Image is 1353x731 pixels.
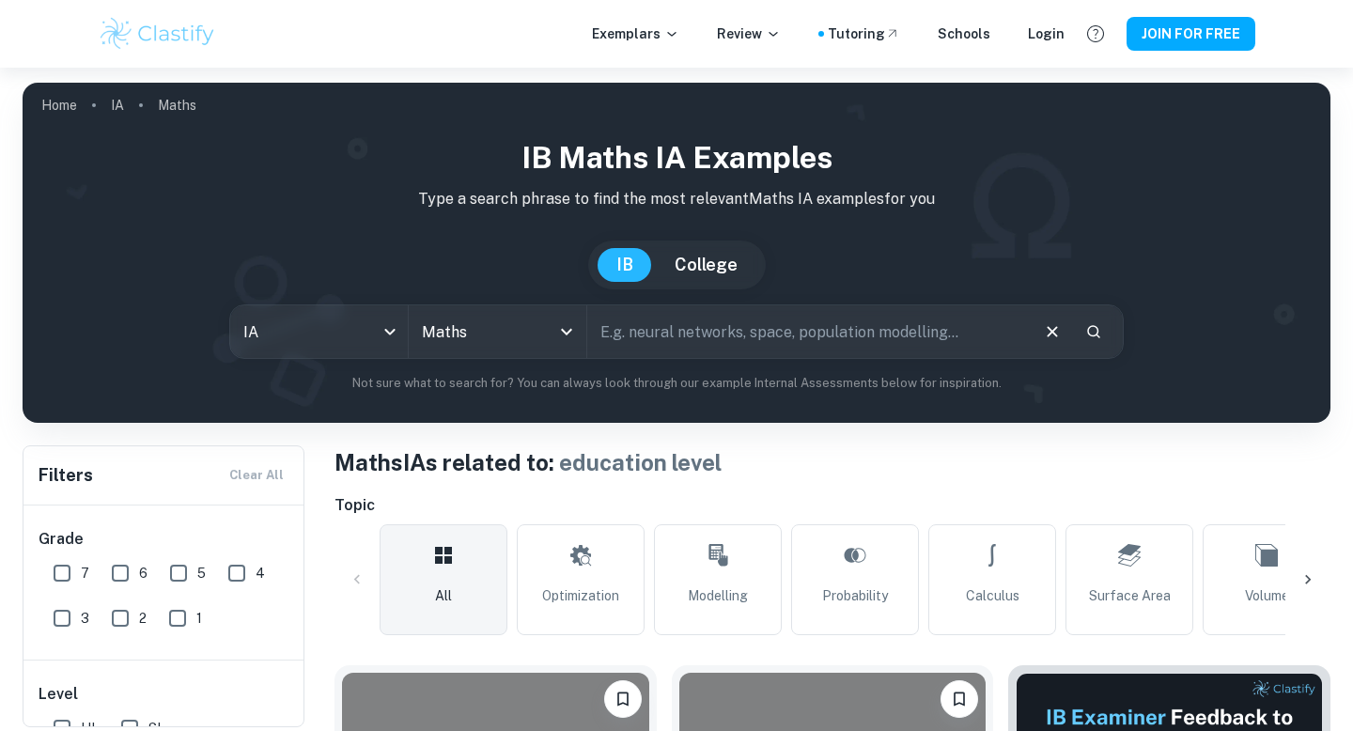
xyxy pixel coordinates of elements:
button: College [656,248,756,282]
span: Calculus [966,585,1019,606]
p: Exemplars [592,23,679,44]
span: Optimization [542,585,619,606]
a: Home [41,92,77,118]
div: IA [230,305,408,358]
a: Login [1028,23,1065,44]
button: IB [598,248,652,282]
span: 6 [139,563,148,583]
img: profile cover [23,83,1330,423]
button: Clear [1034,314,1070,350]
span: 1 [196,608,202,629]
span: 7 [81,563,89,583]
h6: Level [39,683,290,706]
button: JOIN FOR FREE [1127,17,1255,51]
button: Please log in to bookmark exemplars [604,680,642,718]
span: education level [559,449,722,475]
button: Open [553,319,580,345]
p: Review [717,23,781,44]
a: IA [111,92,124,118]
button: Help and Feedback [1080,18,1112,50]
p: Type a search phrase to find the most relevant Maths IA examples for you [38,188,1315,210]
p: Maths [158,95,196,116]
span: 2 [139,608,147,629]
h6: Topic [334,494,1330,517]
span: 4 [256,563,265,583]
h1: IB Maths IA examples [38,135,1315,180]
h6: Filters [39,462,93,489]
span: Probability [822,585,888,606]
span: Volume [1245,585,1289,606]
img: Clastify logo [98,15,217,53]
button: Search [1078,316,1110,348]
span: 5 [197,563,206,583]
span: Modelling [688,585,748,606]
span: Surface Area [1089,585,1171,606]
button: Please log in to bookmark exemplars [941,680,978,718]
h1: Maths IAs related to: [334,445,1330,479]
span: 3 [81,608,89,629]
h6: Grade [39,528,290,551]
span: All [435,585,452,606]
p: Not sure what to search for? You can always look through our example Internal Assessments below f... [38,374,1315,393]
a: Schools [938,23,990,44]
a: Tutoring [828,23,900,44]
input: E.g. neural networks, space, population modelling... [587,305,1027,358]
